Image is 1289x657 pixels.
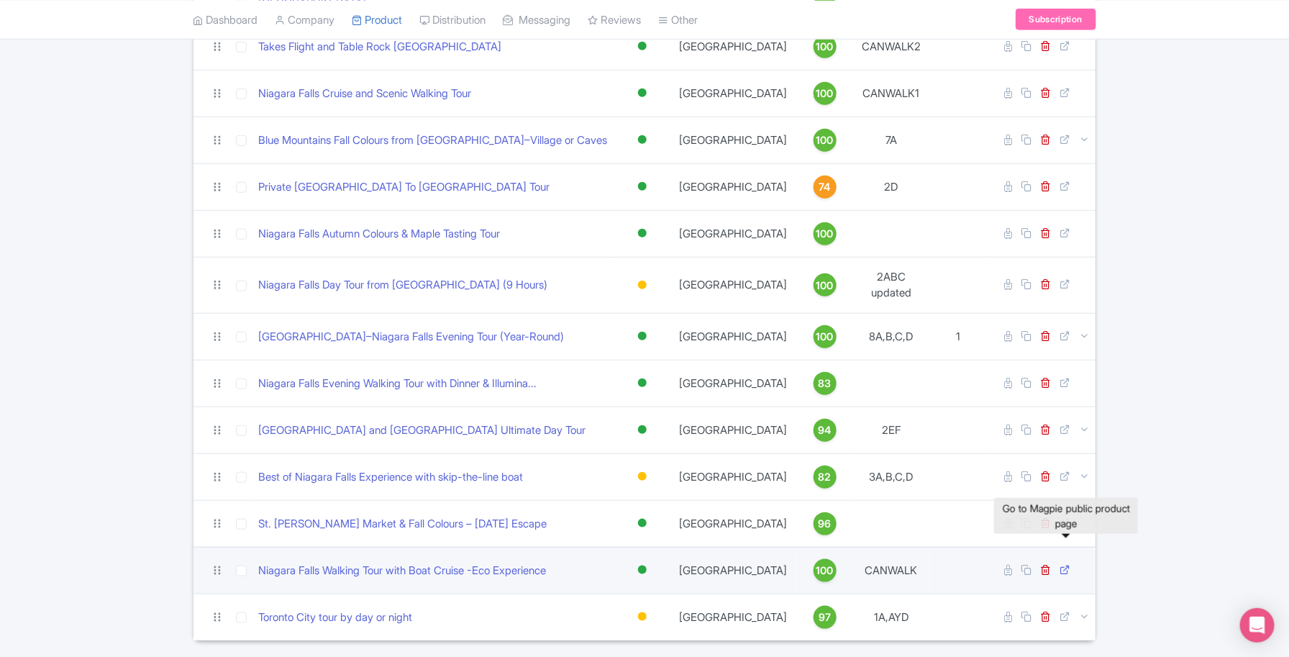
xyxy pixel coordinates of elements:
[854,594,929,640] td: 1A,AYD
[802,606,848,629] a: 97
[635,176,650,197] div: Active
[671,117,796,163] td: [GEOGRAPHIC_DATA]
[671,70,796,117] td: [GEOGRAPHIC_DATA]
[258,516,547,533] a: St. [PERSON_NAME] Market & Fall Colours – [DATE] Escape
[854,117,929,163] td: 7A
[671,407,796,453] td: [GEOGRAPHIC_DATA]
[258,563,546,579] a: Niagara Falls Walking Tour with Boat Cruise -Eco Experience
[258,422,586,439] a: [GEOGRAPHIC_DATA] and [GEOGRAPHIC_DATA] Ultimate Day Tour
[671,210,796,257] td: [GEOGRAPHIC_DATA]
[258,329,564,345] a: [GEOGRAPHIC_DATA]–Niagara Falls Evening Tour (Year-Round)
[635,326,650,347] div: Active
[635,560,650,581] div: Active
[802,273,848,296] a: 100
[816,329,834,345] span: 100
[854,163,929,210] td: 2D
[854,453,929,500] td: 3A,B,C,D
[802,222,848,245] a: 100
[635,513,650,534] div: Active
[635,83,650,104] div: Active
[802,466,848,489] a: 82
[802,419,848,442] a: 94
[635,466,650,487] div: Building
[816,86,834,101] span: 100
[1016,9,1096,30] a: Subscription
[635,607,650,627] div: Building
[635,36,650,57] div: Active
[258,39,501,55] a: Takes Flight and Table Rock [GEOGRAPHIC_DATA]
[635,275,650,296] div: Building
[854,23,929,70] td: CANWALK2
[816,563,834,579] span: 100
[802,176,848,199] a: 74
[258,86,471,102] a: Niagara Falls Cruise and Scenic Walking Tour
[635,130,650,150] div: Active
[802,82,848,105] a: 100
[635,373,650,394] div: Active
[802,35,848,58] a: 100
[956,330,960,343] span: 1
[258,277,547,294] a: Niagara Falls Day Tour from [GEOGRAPHIC_DATA] (9 Hours)
[671,23,796,70] td: [GEOGRAPHIC_DATA]
[802,325,848,348] a: 100
[635,223,650,244] div: Active
[802,129,848,152] a: 100
[819,422,832,438] span: 94
[671,594,796,640] td: [GEOGRAPHIC_DATA]
[854,407,929,453] td: 2EF
[816,278,834,294] span: 100
[802,372,848,395] a: 83
[854,70,929,117] td: CANWALK1
[819,376,832,391] span: 83
[819,469,832,485] span: 82
[854,313,929,360] td: 8A,B,C,D
[816,226,834,242] span: 100
[816,132,834,148] span: 100
[258,376,537,392] a: Niagara Falls Evening Walking Tour with Dinner & Illumina...
[671,163,796,210] td: [GEOGRAPHIC_DATA]
[1240,608,1275,643] div: Open Intercom Messenger
[671,453,796,500] td: [GEOGRAPHIC_DATA]
[816,39,834,55] span: 100
[819,610,831,625] span: 97
[671,360,796,407] td: [GEOGRAPHIC_DATA]
[854,547,929,594] td: CANWALK
[635,420,650,440] div: Active
[258,179,550,196] a: Private [GEOGRAPHIC_DATA] To [GEOGRAPHIC_DATA] Tour
[671,547,796,594] td: [GEOGRAPHIC_DATA]
[258,132,607,149] a: Blue Mountains Fall Colours from [GEOGRAPHIC_DATA]–Village or Caves
[258,226,500,243] a: Niagara Falls Autumn Colours & Maple Tasting Tour
[258,610,412,626] a: Toronto City tour by day or night
[819,516,832,532] span: 96
[671,257,796,313] td: [GEOGRAPHIC_DATA]
[802,559,848,582] a: 100
[819,179,831,195] span: 74
[258,469,523,486] a: Best of Niagara Falls Experience with skip-the-line boat
[802,512,848,535] a: 96
[994,498,1138,534] div: Go to Magpie public product page
[854,257,929,313] td: 2ABC updated
[671,500,796,547] td: [GEOGRAPHIC_DATA]
[671,313,796,360] td: [GEOGRAPHIC_DATA]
